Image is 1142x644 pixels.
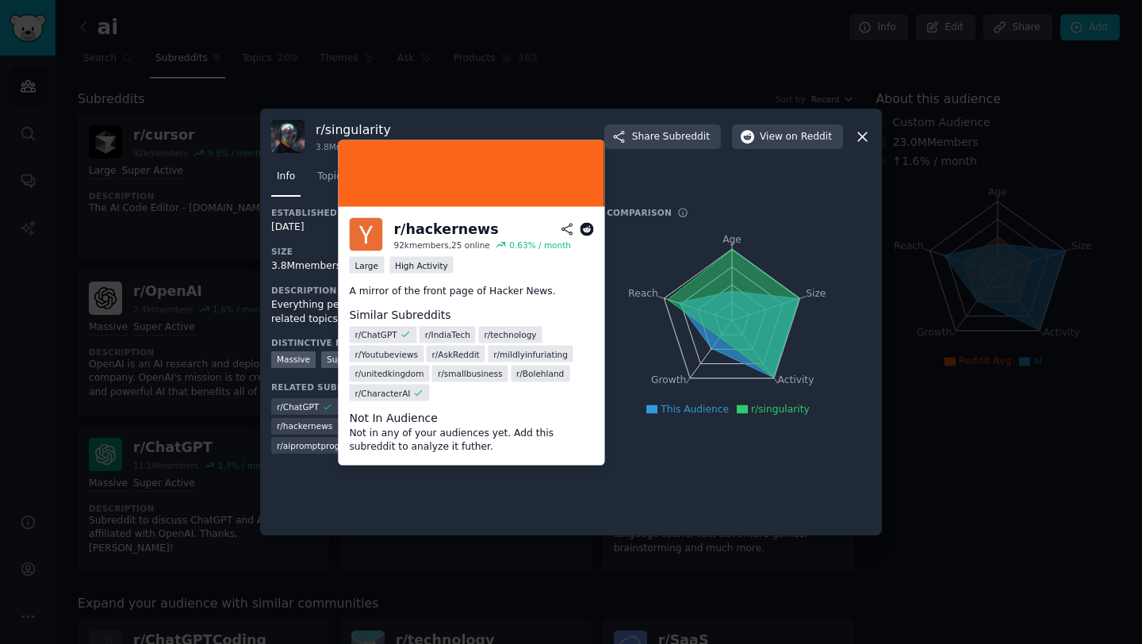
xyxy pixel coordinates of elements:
[277,440,377,451] span: r/ aipromptprogramming
[317,170,347,184] span: Topics
[349,409,593,426] dt: Not In Audience
[632,130,710,144] span: Share
[277,170,295,184] span: Info
[271,259,571,274] div: 3.8M members, 402 online now
[760,130,832,144] span: View
[316,141,428,152] div: 3.8M members since [DATE]
[389,257,454,274] div: High Activity
[271,285,571,296] h3: Description
[271,337,385,348] h3: Distinctive Features
[312,164,352,197] a: Topics
[751,404,810,415] span: r/singularity
[271,298,571,326] div: Everything pertaining to the technological singularity and related topics, e.g. AI, human enhance...
[354,348,418,359] span: r/ Youtubeviews
[338,140,604,207] img: Hacker News
[651,375,686,386] tspan: Growth
[516,368,564,379] span: r/ Bolehland
[722,234,742,245] tspan: Age
[778,375,814,386] tspan: Activity
[661,404,729,415] span: This Audience
[509,239,571,250] div: 0.63 % / month
[349,426,593,454] dd: Not in any of your audiences yet. Add this subreddit to analyze it futher.
[316,121,428,138] h3: r/ singularity
[271,207,571,218] h3: Established
[663,130,710,144] span: Subreddit
[271,381,379,393] h3: Related Subreddits
[593,207,672,218] h3: In Comparison
[277,420,332,431] span: r/ hackernews
[393,220,498,240] div: r/ hackernews
[628,288,658,299] tspan: Reach
[354,387,410,398] span: r/ CharacterAI
[604,125,721,150] button: ShareSubreddit
[277,401,319,412] span: r/ ChatGPT
[431,348,479,359] span: r/ AskReddit
[786,130,832,144] span: on Reddit
[271,246,571,257] h3: Size
[438,368,503,379] span: r/ smallbusiness
[354,329,397,340] span: r/ ChatGPT
[271,164,301,197] a: Info
[271,120,305,153] img: singularity
[393,239,489,250] div: 92k members, 25 online
[484,329,536,340] span: r/ technology
[349,307,593,324] dt: Similar Subreddits
[732,125,843,150] button: Viewon Reddit
[321,351,385,368] div: Super Active
[349,218,382,251] img: hackernews
[425,329,470,340] span: r/ IndiaTech
[271,220,571,235] div: [DATE]
[806,288,826,299] tspan: Size
[349,285,593,299] p: A mirror of the front page of Hacker News.
[354,368,423,379] span: r/ unitedkingdom
[493,348,568,359] span: r/ mildlyinfuriating
[349,257,384,274] div: Large
[271,351,316,368] div: Massive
